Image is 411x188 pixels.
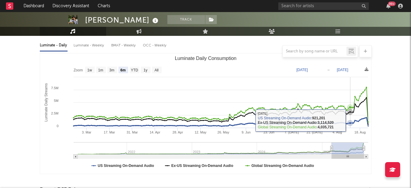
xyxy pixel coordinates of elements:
[242,130,251,134] text: 9. Jun
[172,130,183,134] text: 28. Apr
[131,68,138,72] text: YTD
[51,111,58,115] text: 2.5M
[154,68,158,72] text: All
[40,40,68,51] div: Luminate - Daily
[337,68,348,72] text: [DATE]
[82,130,91,134] text: 3. Mar
[150,130,160,134] text: 14. Apr
[104,130,115,134] text: 17. Mar
[296,68,308,72] text: [DATE]
[327,68,330,72] text: →
[74,68,83,72] text: Zoom
[54,99,58,102] text: 5M
[217,130,229,134] text: 26. May
[283,49,346,54] input: Search by song name or URL
[40,53,371,174] svg: Luminate Daily Consumption
[85,15,160,25] div: [PERSON_NAME]
[386,4,390,8] button: 99+
[332,130,342,134] text: 4. Aug
[175,56,236,61] text: Luminate Daily Consumption
[98,164,154,168] text: US Streaming On-Demand Audio
[263,130,274,134] text: 23. Jun
[98,68,103,72] text: 1m
[51,86,58,90] text: 7.5M
[74,40,105,51] div: Luminate - Weekly
[120,68,125,72] text: 6m
[44,83,48,121] text: Luminate Daily Streams
[111,40,137,51] div: BMAT - Weekly
[126,130,138,134] text: 31. Mar
[144,68,147,72] text: 1y
[278,2,369,10] input: Search for artists
[388,2,396,6] div: 99 +
[143,40,167,51] div: OCC - Weekly
[171,164,233,168] text: Ex-US Streaming On-Demand Audio
[251,164,314,168] text: Global Streaming On-Demand Audio
[284,130,299,134] text: 7. [DATE]
[87,68,92,72] text: 1w
[109,68,114,72] text: 3m
[306,130,322,134] text: 21. [DATE]
[354,130,365,134] text: 18. Aug
[194,130,207,134] text: 12. May
[167,15,205,24] button: Track
[56,124,58,128] text: 0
